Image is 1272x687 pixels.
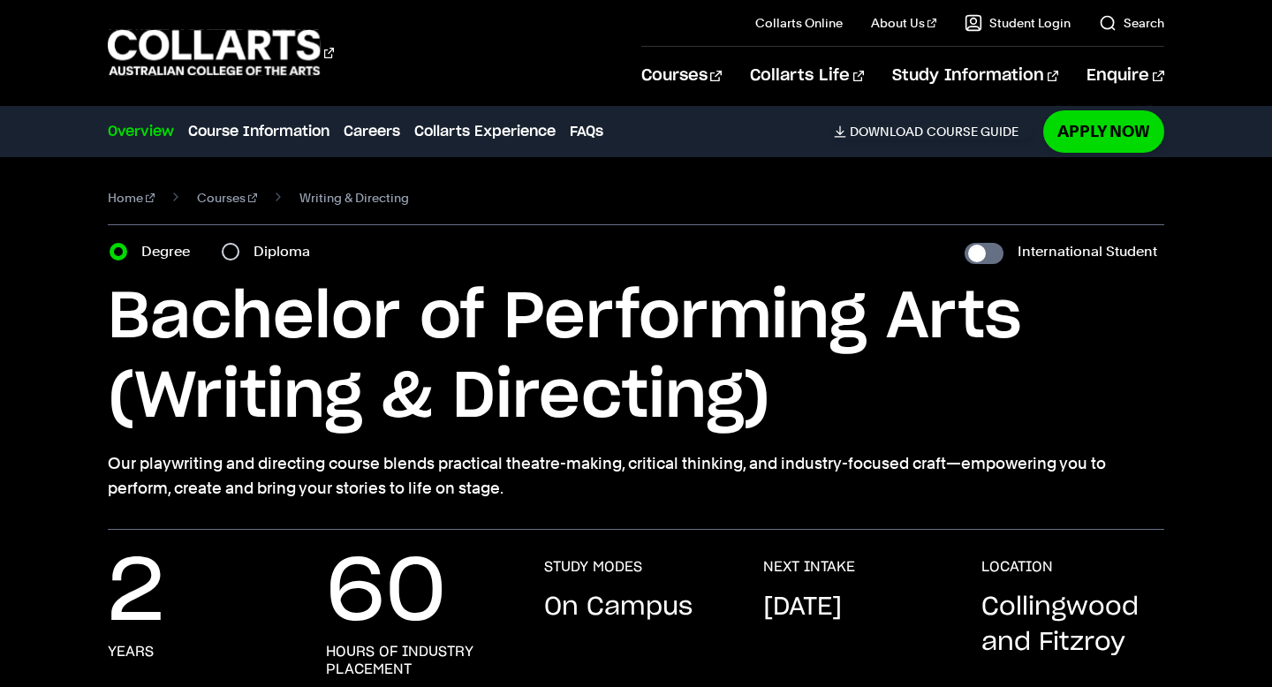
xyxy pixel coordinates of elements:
[544,590,693,625] p: On Campus
[108,451,1163,501] p: Our playwriting and directing course blends practical theatre-making, critical thinking, and indu...
[1086,47,1163,105] a: Enquire
[188,121,329,142] a: Course Information
[965,14,1071,32] a: Student Login
[326,558,446,629] p: 60
[108,27,334,78] div: Go to homepage
[755,14,843,32] a: Collarts Online
[254,239,321,264] label: Diploma
[850,124,923,140] span: Download
[197,185,257,210] a: Courses
[871,14,936,32] a: About Us
[344,121,400,142] a: Careers
[108,121,174,142] a: Overview
[108,558,164,629] p: 2
[414,121,556,142] a: Collarts Experience
[641,47,722,105] a: Courses
[981,590,1164,661] p: Collingwood and Fitzroy
[326,643,509,678] h3: hours of industry placement
[892,47,1058,105] a: Study Information
[141,239,201,264] label: Degree
[834,124,1033,140] a: DownloadCourse Guide
[108,278,1163,437] h1: Bachelor of Performing Arts (Writing & Directing)
[763,558,855,576] h3: NEXT INTAKE
[299,185,409,210] span: Writing & Directing
[544,558,642,576] h3: STUDY MODES
[108,185,155,210] a: Home
[750,47,864,105] a: Collarts Life
[570,121,603,142] a: FAQs
[108,643,154,661] h3: years
[1099,14,1164,32] a: Search
[763,590,842,625] p: [DATE]
[1043,110,1164,152] a: Apply Now
[981,558,1053,576] h3: LOCATION
[1018,239,1157,264] label: International Student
